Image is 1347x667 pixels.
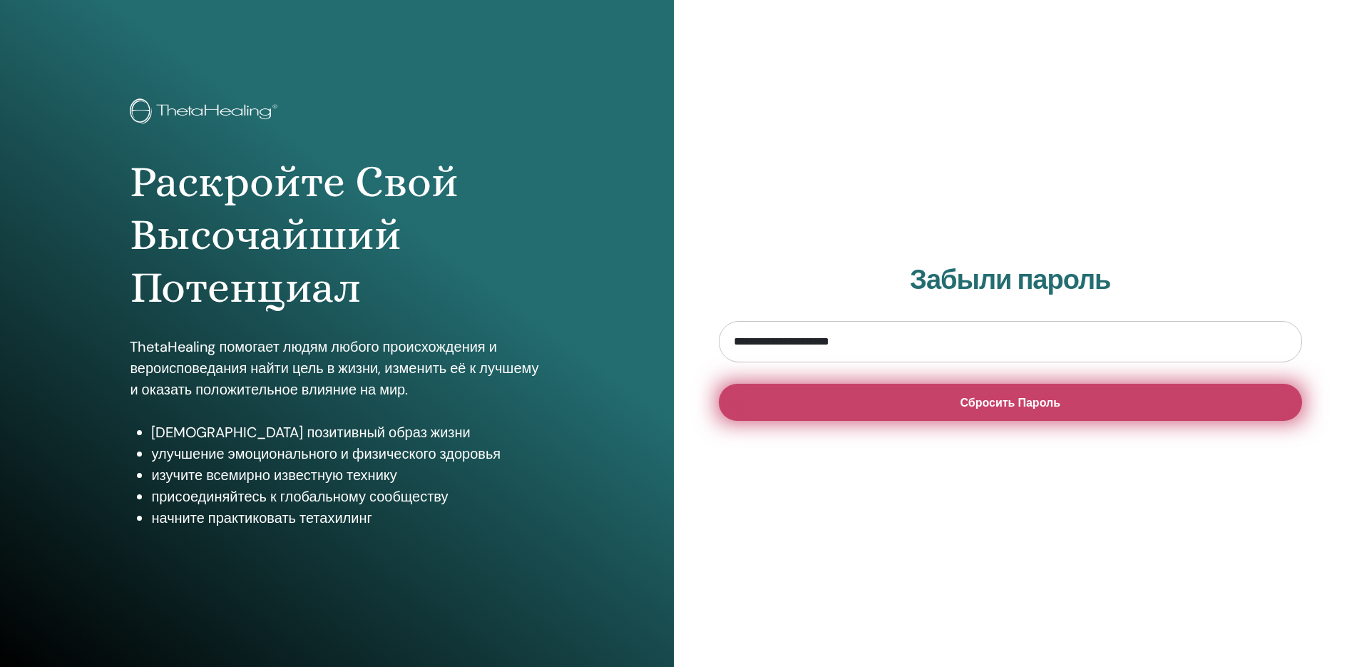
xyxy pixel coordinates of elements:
button: Сбросить Пароль [719,384,1303,421]
ya-tr-span: Раскройте Свой Высочайший Потенциал [130,156,459,313]
ya-tr-span: изучите всемирно известную технику [151,466,396,484]
ya-tr-span: Забыли пароль [910,262,1110,297]
ya-tr-span: улучшение эмоционального и физического здоровья [151,444,501,463]
ya-tr-span: [DEMOGRAPHIC_DATA] позитивный образ жизни [151,423,470,442]
ya-tr-span: Сбросить Пароль [960,395,1060,410]
ya-tr-span: начните практиковать тетахилинг [151,509,372,527]
ya-tr-span: ThetaHealing помогает людям любого происхождения и вероисповедания найти цель в жизни, изменить е... [130,337,538,399]
ya-tr-span: присоединяйтесь к глобальному сообществу [151,487,448,506]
